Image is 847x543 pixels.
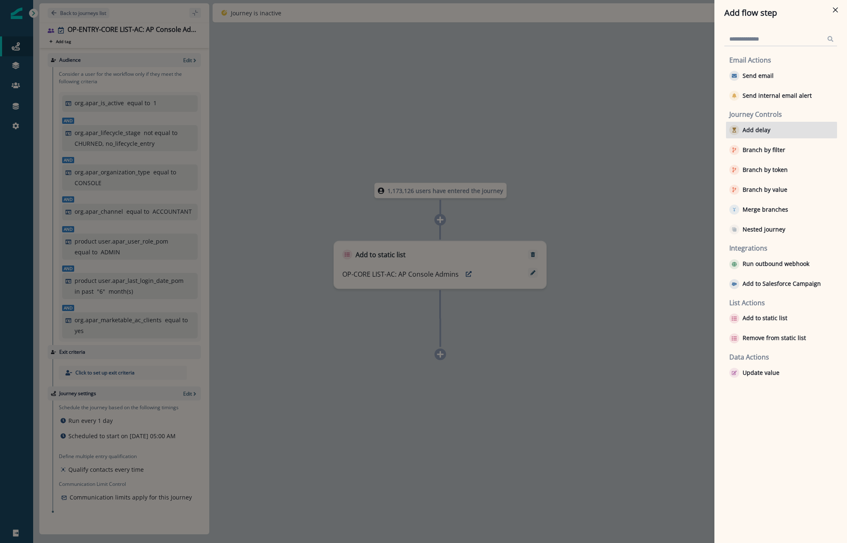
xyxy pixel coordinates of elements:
[743,335,806,342] p: Remove from static list
[743,261,809,268] p: Run outbound webhook
[743,72,774,80] p: Send email
[743,206,788,213] p: Merge branches
[743,369,779,376] p: Update value
[729,259,809,269] button: Run outbound webhook
[729,333,806,343] button: Remove from static list
[729,244,837,252] h2: Integrations
[743,127,770,134] p: Add delay
[729,111,837,118] h2: Journey Controls
[729,205,788,215] button: Merge branches
[743,167,788,174] p: Branch by token
[729,368,779,378] button: Update value
[729,56,837,64] h2: Email Actions
[729,224,785,234] button: Nested journey
[729,145,785,155] button: Branch by filter
[729,71,774,81] button: Send email
[724,7,837,19] div: Add flow step
[729,279,821,289] button: Add to Salesforce Campaign
[729,299,837,307] h2: List Actions
[743,186,787,193] p: Branch by value
[829,3,842,17] button: Close
[729,165,788,175] button: Branch by token
[743,147,785,154] p: Branch by filter
[729,353,837,361] h2: Data Actions
[743,280,821,287] p: Add to Salesforce Campaign
[729,125,770,135] button: Add delay
[743,226,785,233] p: Nested journey
[729,91,812,101] button: Send internal email alert
[729,314,787,323] button: Add to static list
[743,315,787,322] p: Add to static list
[743,92,812,99] p: Send internal email alert
[729,185,787,195] button: Branch by value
